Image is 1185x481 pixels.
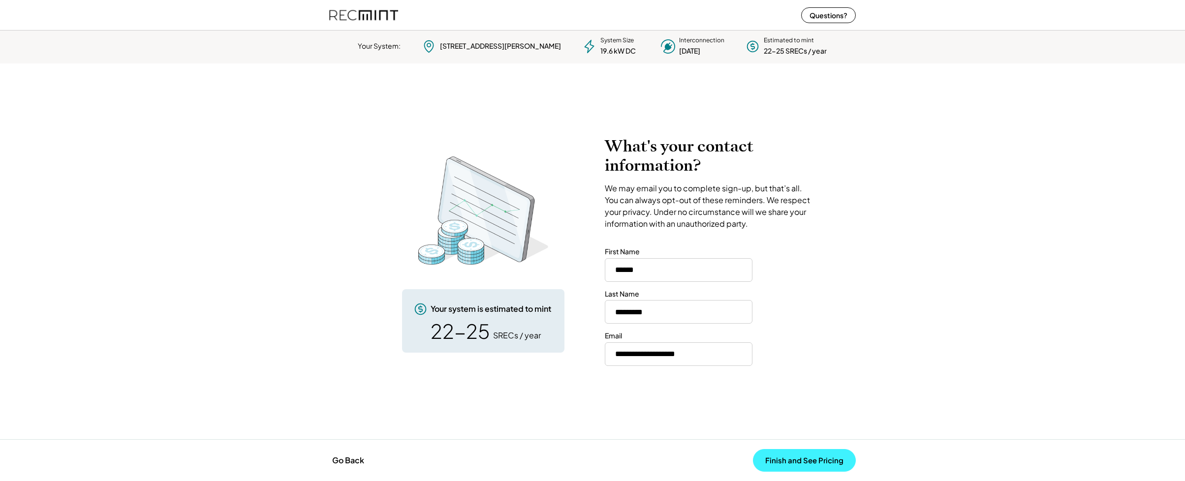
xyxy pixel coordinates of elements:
div: Your System: [358,41,401,51]
img: RecMintArtboard%203%20copy%204.png [405,151,562,270]
div: [DATE] [679,46,700,56]
div: 22-25 [431,321,490,341]
div: Last Name [605,289,639,299]
div: SRECs / year [493,330,541,341]
div: 22-25 SRECs / year [764,46,827,56]
div: Interconnection [679,36,724,45]
div: 19.6 kW DC [600,46,636,56]
div: [STREET_ADDRESS][PERSON_NAME] [440,41,561,51]
div: We may email you to complete sign-up, but that’s all. You can always opt-out of these reminders. ... [605,182,814,230]
div: Your system is estimated to mint [431,303,551,314]
button: Questions? [801,7,856,23]
button: Go Back [329,450,367,471]
button: Finish and See Pricing [753,449,856,472]
div: Email [605,331,622,341]
div: System Size [600,36,634,45]
h2: What's your contact information? [605,137,814,175]
div: Estimated to mint [764,36,814,45]
img: recmint-logotype%403x%20%281%29.jpeg [329,2,398,28]
div: First Name [605,247,640,257]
